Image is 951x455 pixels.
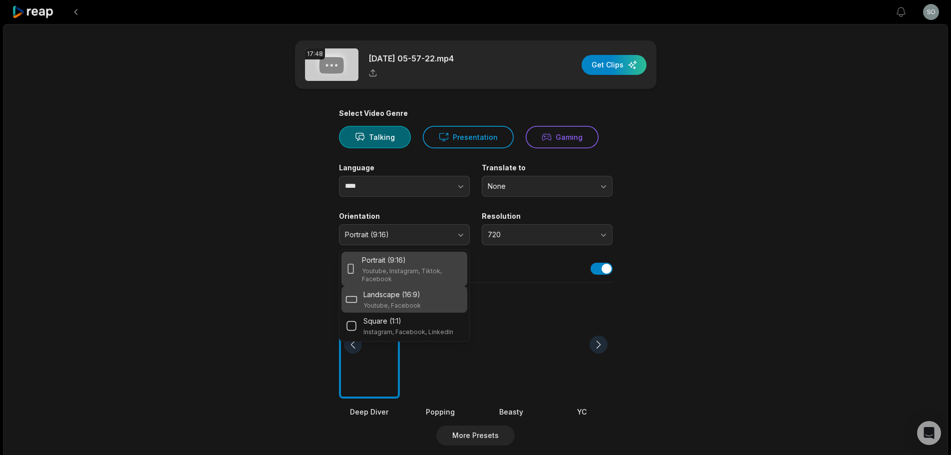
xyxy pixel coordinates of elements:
button: None [482,176,613,197]
label: Language [339,163,470,172]
button: Portrait (9:16) [339,224,470,245]
button: Presentation [423,126,514,148]
div: Beasty [481,407,542,417]
span: Portrait (9:16) [345,230,450,239]
button: Get Clips [582,55,646,75]
label: Orientation [339,212,470,221]
p: [DATE] 05-57-22.mp4 [368,52,454,64]
div: Portrait (9:16) [339,249,470,342]
label: Translate to [482,163,613,172]
div: Deep Diver [339,407,400,417]
span: None [488,182,593,191]
div: YC [552,407,613,417]
button: More Presets [436,426,515,446]
p: Instagram, Facebook, LinkedIn [363,328,453,336]
div: 17:48 [305,48,325,59]
span: 720 [488,230,593,239]
div: Open Intercom Messenger [917,421,941,445]
button: Talking [339,126,411,148]
div: Popping [410,407,471,417]
p: Youtube, Facebook [363,302,421,310]
label: Resolution [482,212,613,221]
p: Square (1:1) [363,316,401,326]
button: Gaming [526,126,599,148]
button: 720 [482,224,613,245]
p: Portrait (9:16) [362,255,406,265]
p: Youtube, Instagram, Tiktok, Facebook [362,267,463,283]
p: Landscape (16:9) [363,289,420,300]
div: Select Video Genre [339,109,613,118]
